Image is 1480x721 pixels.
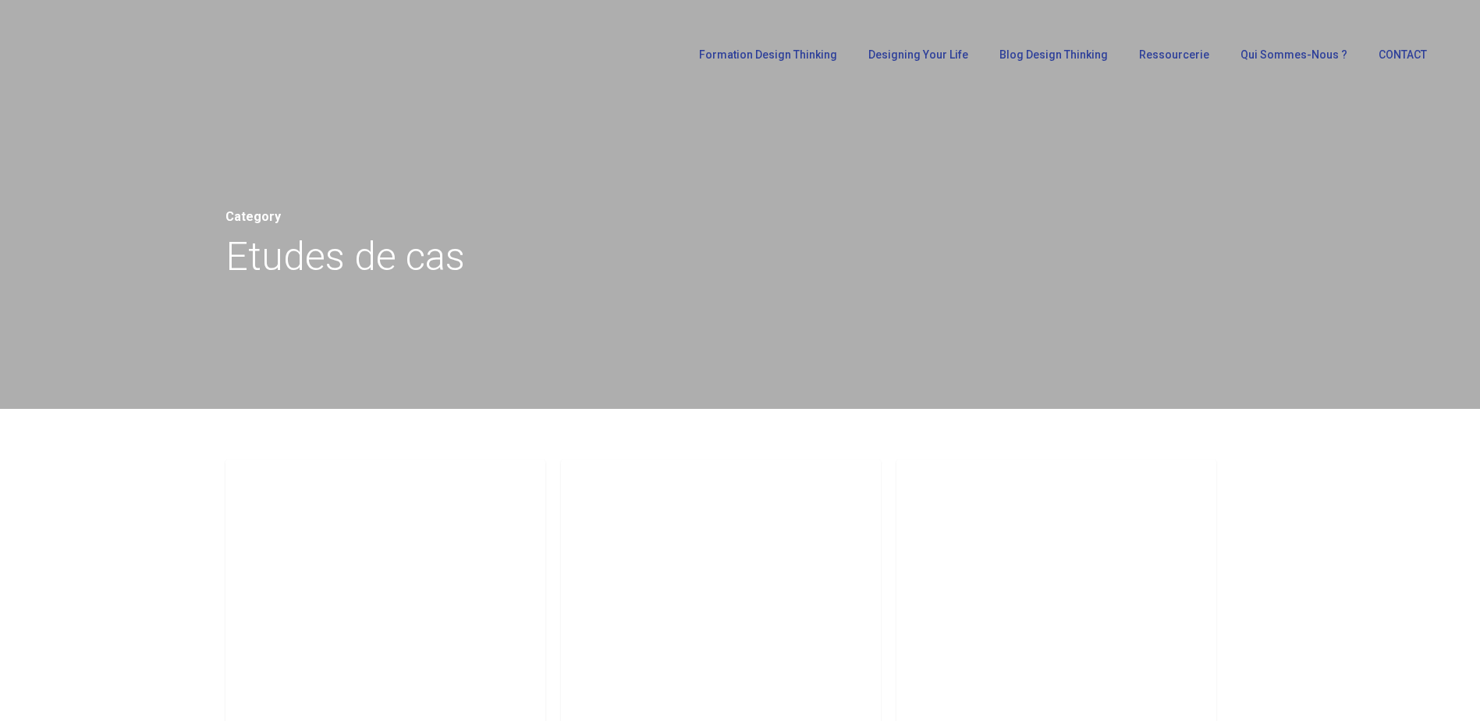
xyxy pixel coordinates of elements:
h1: Etudes de cas [225,229,1255,284]
span: Ressourcerie [1139,48,1209,61]
a: Etudes de cas [241,475,343,494]
a: Qui sommes-nous ? [1233,49,1355,60]
a: Designing Your Life [861,49,976,60]
span: Category [225,209,281,224]
a: Formation Design Thinking [691,49,845,60]
span: Designing Your Life [868,48,968,61]
span: Blog Design Thinking [999,48,1108,61]
span: Qui sommes-nous ? [1240,48,1347,61]
span: CONTACT [1379,48,1427,61]
a: Ressourcerie [1131,49,1217,60]
a: CONTACT [1371,49,1435,60]
a: Blog Design Thinking [992,49,1116,60]
a: Etudes de cas [577,475,679,494]
span: Formation Design Thinking [699,48,837,61]
a: Etudes de cas [912,475,1014,494]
